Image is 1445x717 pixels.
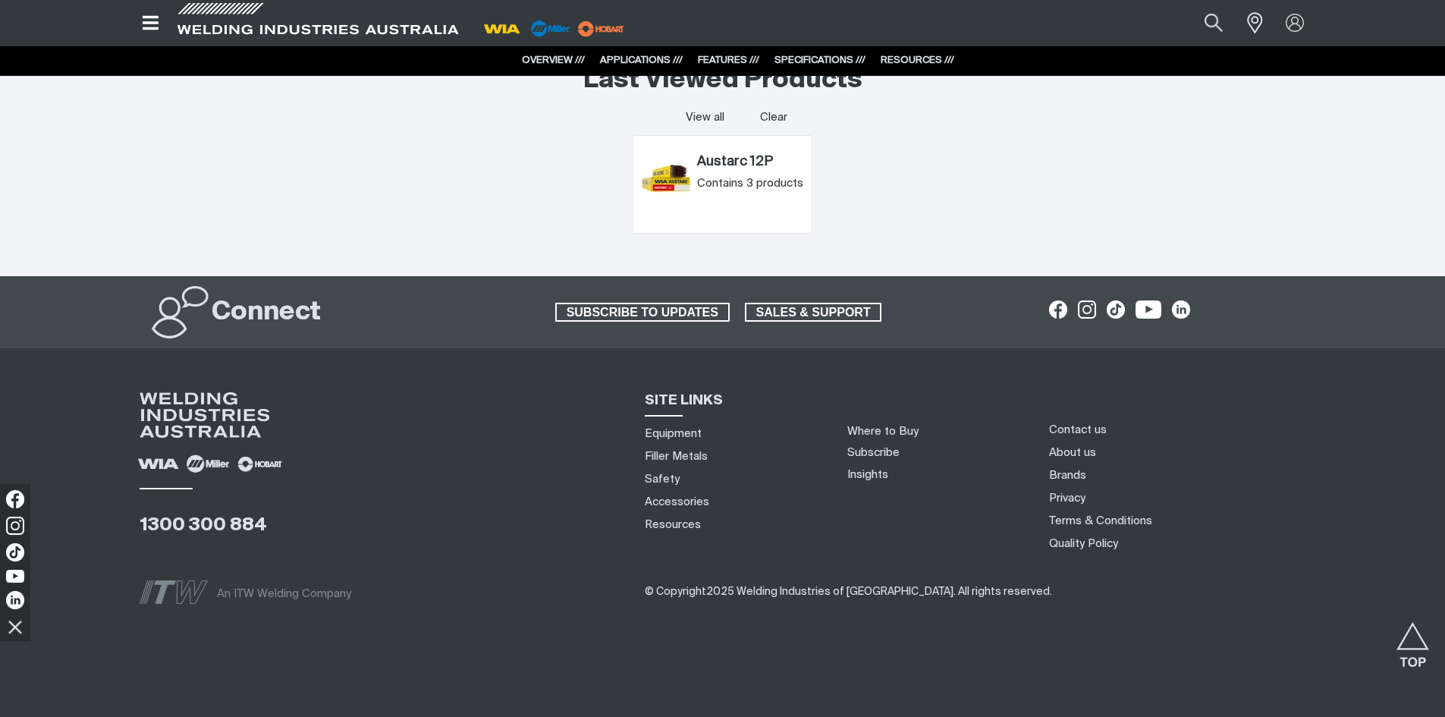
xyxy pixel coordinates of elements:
img: Instagram [6,517,24,535]
span: SALES & SUPPORT [746,303,881,322]
nav: Footer [1044,419,1334,555]
img: YouTube [6,570,24,583]
img: Facebook [6,490,24,508]
a: Privacy [1049,490,1085,506]
a: Austarc 12P [697,154,803,171]
button: Clear all last viewed products [757,108,791,128]
a: SUBSCRIBE TO UPDATES [555,303,730,322]
a: Accessories [645,494,709,510]
nav: Sitemap [639,423,829,536]
img: hide socials [2,614,28,640]
span: ​​​​​​​​​​​​​​​​​​ ​​​​​​ [645,586,1052,597]
h2: Last Viewed Products [583,64,862,97]
span: SUBSCRIBE TO UPDATES [557,303,728,322]
a: OVERVIEW /// [522,55,585,65]
a: Equipment [645,426,702,442]
div: Contains 3 products [697,176,803,191]
h2: Connect [212,296,321,329]
img: miller [573,17,629,40]
span: © Copyright 2025 Welding Industries of [GEOGRAPHIC_DATA] . All rights reserved. [645,586,1052,597]
a: RESOURCES /// [881,55,954,65]
a: 1300 300 884 [140,516,267,534]
a: Filler Metals [645,448,708,464]
a: Brands [1049,467,1086,483]
a: Terms & Conditions [1049,513,1152,529]
button: Scroll to top [1396,622,1430,656]
a: View all last viewed products [686,110,724,125]
img: Austarc 12P [642,154,690,203]
a: About us [1049,445,1096,461]
a: Resources [645,517,701,533]
a: FEATURES /// [698,55,759,65]
a: SALES & SUPPORT [745,303,882,322]
a: APPLICATIONS /// [600,55,683,65]
a: Safety [645,471,680,487]
a: SPECIFICATIONS /// [774,55,865,65]
img: LinkedIn [6,591,24,609]
button: Search products [1188,6,1239,40]
a: Where to Buy [847,426,919,437]
a: Subscribe [847,447,900,458]
a: Contact us [1049,422,1107,438]
a: Insights [847,469,888,480]
span: SITE LINKS [645,394,723,407]
a: miller [573,23,629,34]
span: An ITW Welding Company [217,588,351,599]
a: Quality Policy [1049,536,1118,552]
img: TikTok [6,543,24,561]
article: Austarc 12P (Austarc 12P) [634,151,812,218]
input: Product name or item number... [1168,6,1239,40]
